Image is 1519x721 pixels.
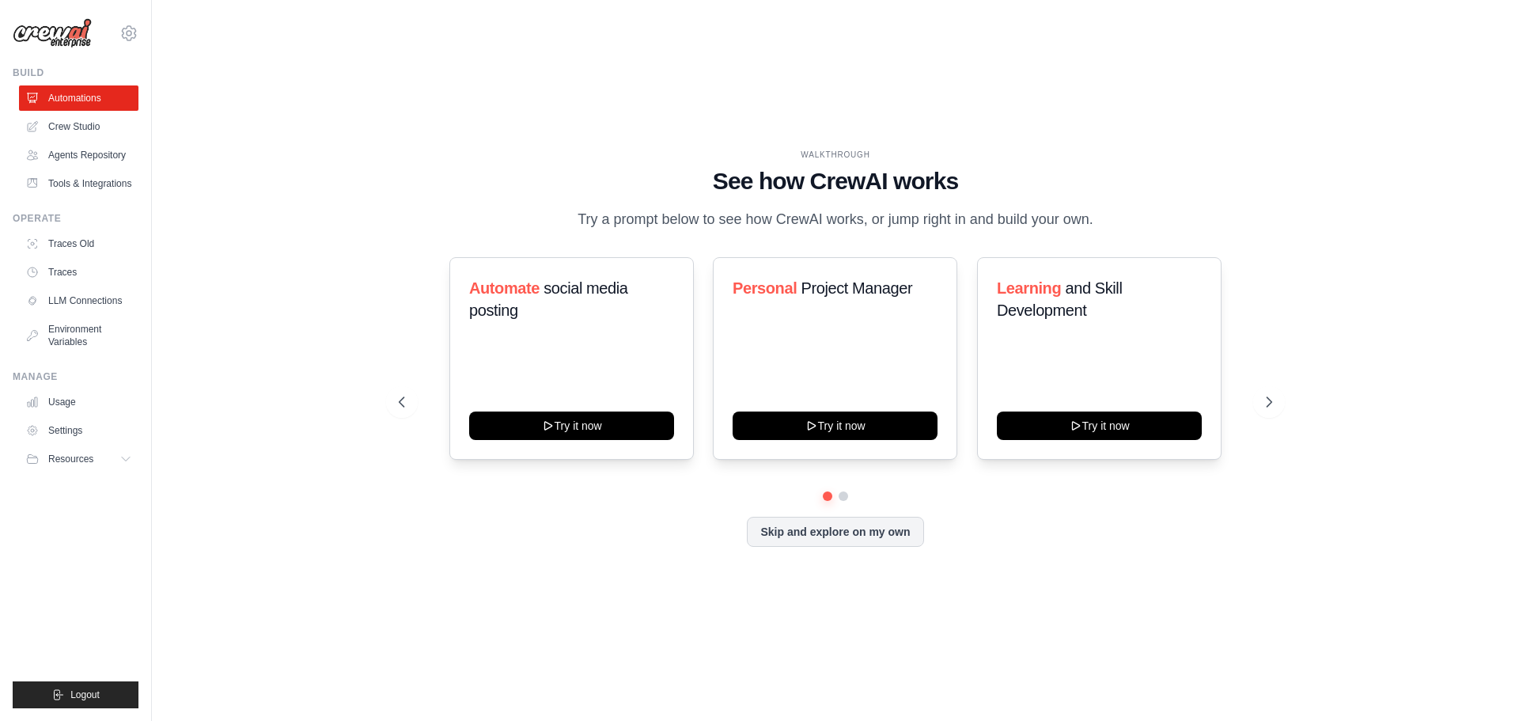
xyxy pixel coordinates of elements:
p: Try a prompt below to see how CrewAI works, or jump right in and build your own. [570,208,1101,231]
h1: See how CrewAI works [399,167,1272,195]
div: Operate [13,212,138,225]
a: Tools & Integrations [19,171,138,196]
button: Try it now [469,412,674,440]
a: Automations [19,85,138,111]
span: Resources [48,453,93,465]
span: Personal [733,279,797,297]
div: WALKTHROUGH [399,149,1272,161]
div: Manage [13,370,138,383]
span: Logout [70,689,100,701]
a: Agents Repository [19,142,138,168]
a: Traces [19,260,138,285]
button: Try it now [733,412,938,440]
span: social media posting [469,279,628,319]
a: Traces Old [19,231,138,256]
span: Project Manager [801,279,913,297]
img: Logo [13,18,92,48]
a: Usage [19,389,138,415]
span: and Skill Development [997,279,1122,319]
a: LLM Connections [19,288,138,313]
button: Resources [19,446,138,472]
button: Skip and explore on my own [747,517,923,547]
span: Learning [997,279,1061,297]
a: Crew Studio [19,114,138,139]
a: Settings [19,418,138,443]
div: Build [13,66,138,79]
button: Try it now [997,412,1202,440]
a: Environment Variables [19,317,138,355]
button: Logout [13,681,138,708]
span: Automate [469,279,540,297]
